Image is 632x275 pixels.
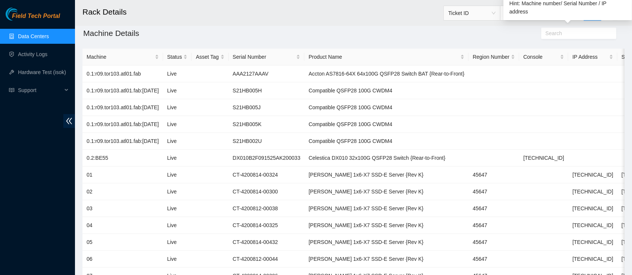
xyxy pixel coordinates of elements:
input: Enter text here... [500,6,584,21]
td: [PERSON_NAME] 1x6-X7 SSD-E Server {Rev K} [304,166,469,183]
td: 0.2:BE55 [82,150,163,166]
td: 06 [82,251,163,268]
td: 0.1:r09.tor103.atl01.fab [82,65,163,82]
td: S21HB005K [229,116,305,133]
td: [TECHNICAL_ID] [568,217,617,234]
td: DX010B2F091525AK200033 [229,150,305,166]
td: [TECHNICAL_ID] [568,200,617,217]
td: Compatible QSFP28 100G CWDM4 [304,99,469,116]
td: 0.1:r09.tor103.atl01.fab:[DATE] [82,82,163,99]
span: Ticket ID [448,7,496,19]
td: CT-4200814-00300 [229,183,305,200]
td: CT-4200814-00324 [229,166,305,183]
td: 45647 [469,251,519,268]
span: Field Tech Portal [12,13,60,20]
td: 0.1:r09.tor103.atl01.fab:[DATE] [82,116,163,133]
td: Compatible QSFP28 100G CWDM4 [304,82,469,99]
td: [PERSON_NAME] 1x6-X7 SSD-E Server {Rev K} [304,217,469,234]
td: 0.1:r09.tor103.atl01.fab:[DATE] [82,133,163,150]
td: Live [163,200,192,217]
td: CT-4200814-00432 [229,234,305,251]
td: [TECHNICAL_ID] [568,183,617,200]
td: 05 [82,234,163,251]
td: Accton AS7816-64X 64x100G QSFP28 Switch BAT {Rear-to-Front} [304,65,469,82]
td: AAA2127AAAV [229,65,305,82]
td: 03 [82,200,163,217]
td: [TECHNICAL_ID] [568,251,617,268]
td: 02 [82,183,163,200]
td: Live [163,217,192,234]
td: [PERSON_NAME] 1x6-X7 SSD-E Server {Rev K} [304,251,469,268]
td: CT-4200812-00044 [229,251,305,268]
td: Live [163,133,192,150]
td: [TECHNICAL_ID] [568,234,617,251]
a: Akamai TechnologiesField Tech Portal [6,13,60,23]
td: Compatible QSFP28 100G CWDM4 [304,116,469,133]
span: Support [18,83,62,98]
td: Live [163,183,192,200]
td: Live [163,116,192,133]
td: 45647 [469,166,519,183]
span: double-left [63,114,75,128]
h2: Machine Details [82,27,489,39]
img: Akamai Technologies [6,7,38,21]
td: CT-4200812-00038 [229,200,305,217]
td: 45647 [469,183,519,200]
td: 45647 [469,217,519,234]
a: Activity Logs [18,51,48,57]
td: Live [163,234,192,251]
td: Live [163,150,192,166]
td: Live [163,251,192,268]
input: Search [545,29,606,37]
td: [PERSON_NAME] 1x6-X7 SSD-E Server {Rev K} [304,234,469,251]
td: [TECHNICAL_ID] [519,150,568,166]
span: read [9,88,14,93]
td: S21HB005J [229,99,305,116]
td: 45647 [469,200,519,217]
td: Compatible QSFP28 100G CWDM4 [304,133,469,150]
a: Data Centers [18,33,49,39]
td: Live [163,65,192,82]
a: Hardware Test (isok) [18,69,66,75]
td: Live [163,82,192,99]
td: 04 [82,217,163,234]
td: 0.1:r09.tor103.atl01.fab:[DATE] [82,99,163,116]
td: Live [163,99,192,116]
td: Live [163,166,192,183]
td: 01 [82,166,163,183]
td: CT-4200814-00325 [229,217,305,234]
td: [PERSON_NAME] 1x6-X7 SSD-E Server {Rev K} [304,183,469,200]
td: 45647 [469,234,519,251]
td: Celestica DX010 32x100G QSFP28 Switch {Rear-to-Front} [304,150,469,166]
td: [TECHNICAL_ID] [568,166,617,183]
td: [PERSON_NAME] 1x6-X7 SSD-E Server {Rev K} [304,200,469,217]
td: S21HB002U [229,133,305,150]
td: S21HB005H [229,82,305,99]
